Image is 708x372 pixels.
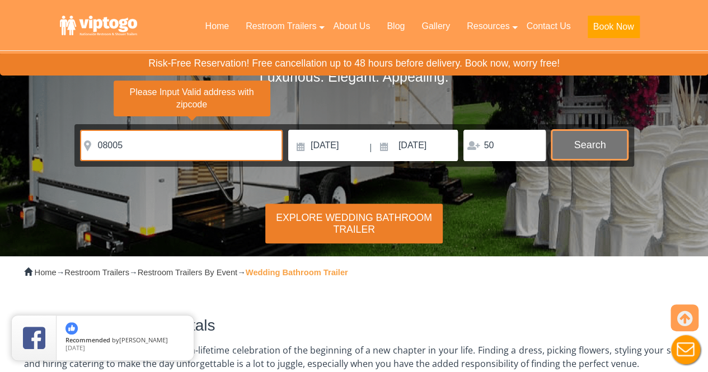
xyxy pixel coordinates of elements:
span: [DATE] [65,343,85,352]
strong: Wedding Bathroom Trailer [246,268,348,277]
button: Book Now [588,16,640,38]
span: Your wedding day is a magical, once-in-a-lifetime celebration of the beginning of a new chapter i... [24,344,684,370]
input: Pickup [373,130,458,161]
h2: Wedding Bathroom Rentals [24,317,684,335]
span: by [65,337,185,345]
a: Book Now [579,14,648,45]
a: About Us [325,14,378,39]
button: Search [551,130,628,160]
input: Delivery [288,130,368,161]
span: Luxurious. Elegant. Appealing. [260,69,449,84]
img: thumbs up icon [65,322,78,335]
span: | [369,130,372,166]
a: Contact Us [518,14,579,39]
a: Blog [378,14,413,39]
input: Where do you need your trailer? [80,130,283,161]
span: → → → [35,268,348,277]
a: Restroom Trailers By Event [138,268,237,277]
a: Gallery [413,14,458,39]
span: [PERSON_NAME] [119,336,168,344]
span: Please Input Valid address with zipcode [114,81,270,117]
a: Home [35,268,57,277]
button: Live Chat [663,327,708,372]
div: Explore Wedding Bathroom Trailer [265,204,442,243]
img: Review Rating [23,327,45,349]
input: Persons [463,130,546,161]
span: Recommended [65,336,110,344]
a: Restroom Trailers [237,14,325,39]
a: Restroom Trailers [64,268,129,277]
a: Resources [458,14,518,39]
a: Home [196,14,237,39]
